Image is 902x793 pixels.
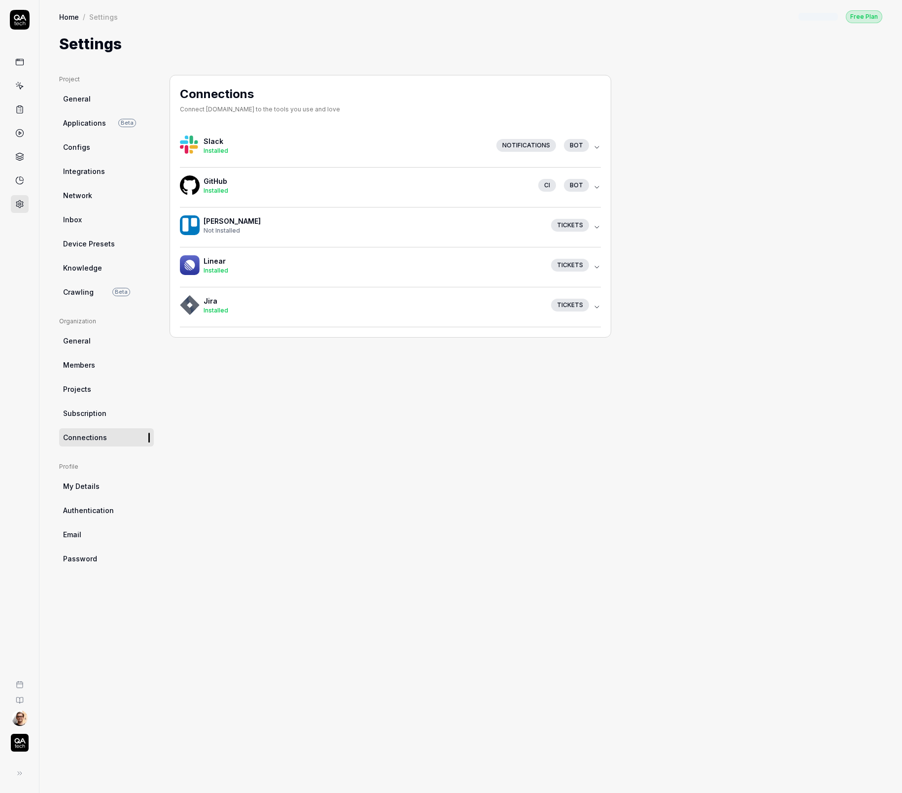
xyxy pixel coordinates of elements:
span: General [63,94,91,104]
span: Inbox [63,214,82,225]
span: Knowledge [63,263,102,273]
a: Book a call with us [4,673,35,689]
img: 704fe57e-bae9-4a0d-8bcb-c4203d9f0bb2.jpeg [12,710,28,726]
a: Inbox [59,210,154,229]
div: Notifications [496,139,556,152]
h2: Connections [180,85,340,103]
a: General [59,90,154,108]
h4: Linear [204,256,543,266]
span: Device Presets [63,239,115,249]
div: Project [59,75,154,84]
span: Email [63,529,81,540]
div: Tickets [551,219,589,232]
button: HackofficeSlackInstalledNotificationsbot [180,128,601,167]
span: Beta [118,119,136,127]
div: Tickets [551,299,589,311]
h4: GitHub [204,176,530,186]
span: Installed [204,267,228,274]
span: Connections [63,432,107,443]
a: My Details [59,477,154,495]
a: Authentication [59,501,154,519]
div: Organization [59,317,154,326]
span: General [63,336,91,346]
img: Hackoffice [180,136,200,155]
span: Integrations [63,166,105,176]
h4: Jira [204,296,543,306]
div: Tickets [551,259,589,272]
div: Settings [89,12,118,22]
img: QA Tech Logo [11,734,29,752]
a: Documentation [4,689,35,704]
a: Members [59,356,154,374]
h4: [PERSON_NAME] [204,216,543,226]
div: CI [538,179,556,192]
a: Email [59,525,154,544]
a: Home [59,12,79,22]
a: Knowledge [59,259,154,277]
img: Hackoffice [180,175,200,195]
button: HackofficeLinearInstalledTickets [180,247,601,287]
span: Configs [63,142,90,152]
a: Subscription [59,404,154,422]
span: Password [63,553,97,564]
button: HackofficeJiraInstalledTickets [180,287,601,327]
a: Device Presets [59,235,154,253]
div: Profile [59,462,154,471]
img: Hackoffice [180,215,200,235]
button: QA Tech Logo [4,726,35,754]
a: Configs [59,138,154,156]
div: Connect [DOMAIN_NAME] to the tools you use and love [180,105,340,114]
span: Applications [63,118,106,128]
a: Integrations [59,162,154,180]
img: Hackoffice [180,295,200,315]
span: Not Installed [204,227,240,234]
span: Crawling [63,287,94,297]
div: bot [564,139,589,152]
span: Members [63,360,95,370]
button: Hackoffice[PERSON_NAME]Not InstalledTickets [180,207,601,247]
a: Password [59,550,154,568]
button: HackofficeGitHubInstalledCIbot [180,168,601,207]
div: / [83,12,85,22]
span: Subscription [63,408,106,418]
span: Installed [204,187,228,194]
a: Projects [59,380,154,398]
span: Network [63,190,92,201]
a: General [59,332,154,350]
span: Installed [204,147,228,154]
span: My Details [63,481,100,491]
a: ApplicationsBeta [59,114,154,132]
span: Authentication [63,505,114,516]
img: Hackoffice [180,255,200,275]
a: CrawlingBeta [59,283,154,301]
span: Installed [204,307,228,314]
a: Network [59,186,154,205]
a: Connections [59,428,154,447]
span: Projects [63,384,91,394]
span: Beta [112,288,130,296]
h1: Settings [59,33,122,55]
div: bot [564,179,589,192]
h4: Slack [204,136,488,146]
button: Free Plan [846,10,882,23]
